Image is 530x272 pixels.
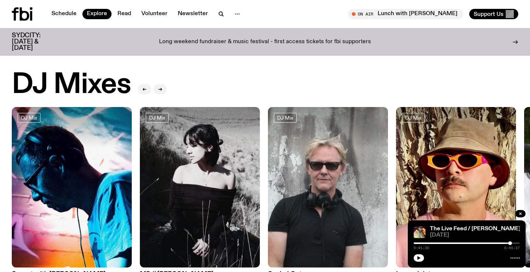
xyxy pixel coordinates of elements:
[113,9,135,19] a: Read
[173,9,212,19] a: Newsletter
[430,226,520,232] a: The Live Feed / [PERSON_NAME]
[82,9,112,19] a: Explore
[277,115,293,120] span: DJ Mix
[474,11,504,17] span: Support Us
[146,113,169,123] a: DJ Mix
[137,9,172,19] a: Volunteer
[12,107,132,268] img: Simon Caldwell stands side on, looking downwards. He has headphones on. Behind him is a brightly ...
[504,246,520,250] span: 0:45:37
[159,39,371,45] p: Long weekend fundraiser & music festival - first access tickets for fbi supporters
[414,246,429,250] span: 0:41:30
[396,107,516,268] img: Tyson stands in front of a paperbark tree wearing orange sunglasses, a suede bucket hat and a pin...
[414,226,425,238] img: A portrait shot of Keanu Nelson singing into a microphone, shot from the waist up. He is wearing ...
[47,9,81,19] a: Schedule
[149,115,165,120] span: DJ Mix
[469,9,518,19] button: Support Us
[21,115,37,120] span: DJ Mix
[430,233,520,238] span: [DATE]
[268,107,388,268] img: Stephen looks directly at the camera, wearing a black tee, black sunglasses and headphones around...
[18,113,40,123] a: DJ Mix
[405,115,421,120] span: DJ Mix
[274,113,297,123] a: DJ Mix
[12,71,131,99] h2: DJ Mixes
[348,9,463,19] button: On AirLunch with [PERSON_NAME]
[12,32,59,51] h3: SYDCITY: [DATE] & [DATE]
[402,113,425,123] a: DJ Mix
